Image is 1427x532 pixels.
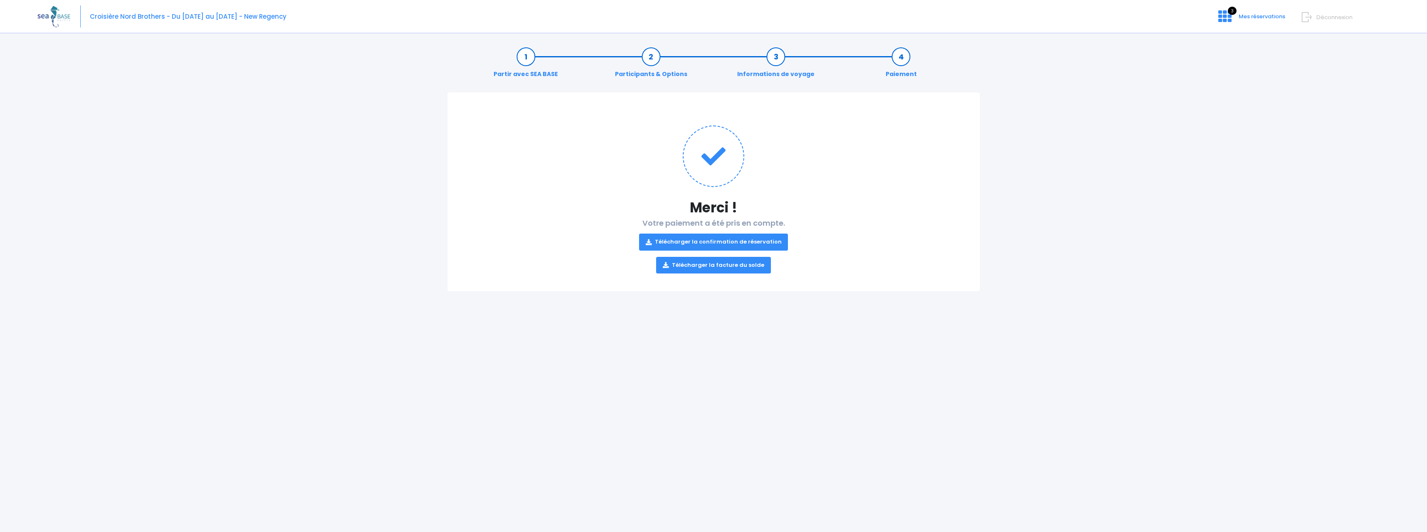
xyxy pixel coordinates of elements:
[90,12,286,21] span: Croisière Nord Brothers - Du [DATE] au [DATE] - New Regency
[656,257,771,273] a: Télécharger la facture du solde
[489,52,562,79] a: Partir avec SEA BASE
[611,52,691,79] a: Participants & Options
[1228,7,1237,15] span: 3
[1316,13,1353,21] span: Déconnexion
[881,52,921,79] a: Paiement
[639,234,788,250] a: Télécharger la confirmation de réservation
[464,219,963,273] h2: Votre paiement a été pris en compte.
[1212,15,1290,23] a: 3 Mes réservations
[464,199,963,216] h1: Merci !
[733,52,819,79] a: Informations de voyage
[1239,12,1285,20] span: Mes réservations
